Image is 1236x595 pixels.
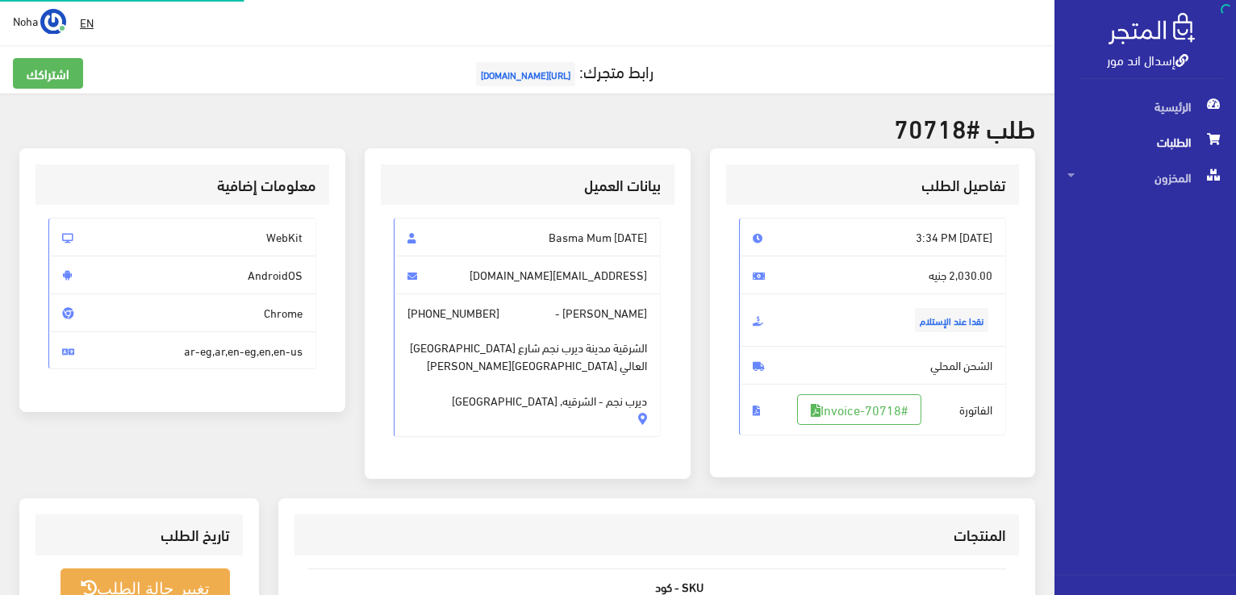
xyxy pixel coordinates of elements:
a: #Invoice-70718 [797,394,921,425]
a: الطلبات [1054,124,1236,160]
span: [DATE] 3:34 PM [739,218,1007,256]
span: AndroidOS [48,256,316,294]
span: [EMAIL_ADDRESS][DOMAIN_NAME] [394,256,662,294]
img: ... [40,9,66,35]
span: Noha [13,10,38,31]
span: الطلبات [1067,124,1223,160]
span: المخزون [1067,160,1223,195]
h3: معلومات إضافية [48,177,316,193]
a: EN [73,8,100,37]
span: [URL][DOMAIN_NAME] [476,62,575,86]
a: اشتراكك [13,58,83,89]
span: Basma Mum [DATE] [394,218,662,256]
span: الفاتورة [739,384,1007,435]
h3: تفاصيل الطلب [739,177,1007,193]
span: الشحن المحلي [739,346,1007,385]
span: [PHONE_NUMBER] [407,304,499,322]
a: المخزون [1054,160,1236,195]
span: ar-eg,ar,en-eg,en,en-us [48,331,316,370]
h2: طلب #70718 [19,113,1035,141]
a: إسدال اند مور [1107,48,1188,71]
h3: بيانات العميل [394,177,662,193]
a: ... Noha [13,8,66,34]
h3: المنتجات [307,527,1006,543]
a: الرئيسية [1054,89,1236,124]
span: 2,030.00 جنيه [739,256,1007,294]
img: . [1109,13,1195,44]
a: رابط متجرك:[URL][DOMAIN_NAME] [472,56,653,85]
span: الرئيسية [1067,89,1223,124]
span: Chrome [48,293,316,332]
span: الشرقية مدينة ديرب نجم شارع [GEOGRAPHIC_DATA] العالي [GEOGRAPHIC_DATA][PERSON_NAME] ديرب نجم - ال... [407,322,648,410]
u: EN [80,12,94,32]
span: WebKit [48,218,316,256]
h3: تاريخ الطلب [48,527,230,543]
span: نقدا عند الإستلام [915,308,988,332]
span: [PERSON_NAME] - [394,293,662,437]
